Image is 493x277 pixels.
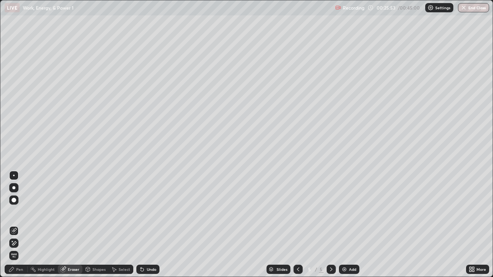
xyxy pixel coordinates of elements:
div: Slides [277,267,287,271]
span: Erase all [10,253,18,258]
div: Pen [16,267,23,271]
div: / [315,267,317,272]
div: Add [349,267,356,271]
p: Recording [343,5,364,11]
p: LIVE [7,5,17,11]
div: Shapes [92,267,106,271]
button: End Class [458,3,489,12]
div: More [476,267,486,271]
div: Undo [147,267,156,271]
p: Settings [435,6,450,10]
div: Eraser [68,267,79,271]
div: Highlight [38,267,55,271]
img: end-class-cross [461,5,467,11]
div: Select [119,267,130,271]
div: 5 [319,266,324,273]
div: 5 [306,267,314,272]
img: class-settings-icons [428,5,434,11]
p: Work, Energy, & Power 1 [23,5,74,11]
img: add-slide-button [341,266,347,272]
img: recording.375f2c34.svg [335,5,341,11]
